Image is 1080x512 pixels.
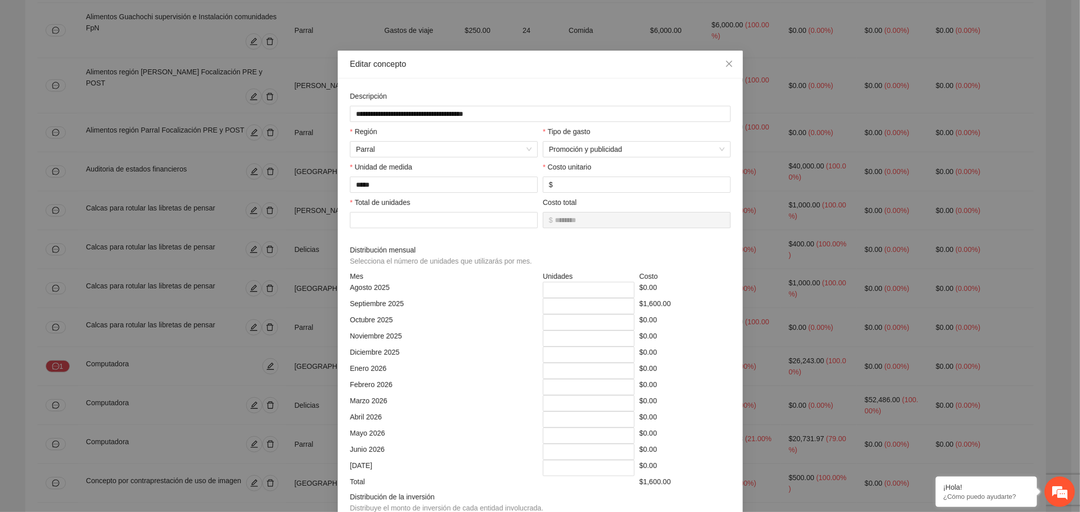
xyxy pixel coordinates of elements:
span: Parral [356,142,532,157]
div: Septiembre 2025 [347,298,540,314]
div: Minimizar ventana de chat en vivo [166,5,190,29]
div: $0.00 [636,411,733,428]
div: ¡Hola! [943,483,1029,491]
div: Abril 2026 [347,411,540,428]
div: $0.00 [636,444,733,460]
span: Estamos en línea. [59,135,140,237]
div: [DATE] [347,460,540,476]
div: $0.00 [636,363,733,379]
div: $1,600.00 [636,476,733,487]
div: Chatee con nosotros ahora [53,52,170,65]
span: Distribución mensual [350,244,536,267]
span: Selecciona el número de unidades que utilizarás por mes. [350,257,532,265]
label: Unidad de medida [350,161,412,173]
div: Diciembre 2025 [347,347,540,363]
div: $0.00 [636,314,733,330]
p: ¿Cómo puedo ayudarte? [943,493,1029,500]
label: Descripción [350,91,387,102]
span: Promoción y publicidad [549,142,725,157]
textarea: Escriba su mensaje y pulse “Intro” [5,276,193,312]
div: $0.00 [636,379,733,395]
button: Close [715,51,743,78]
div: $0.00 [636,428,733,444]
label: Total de unidades [350,197,410,208]
div: Marzo 2026 [347,395,540,411]
div: Noviembre 2025 [347,330,540,347]
span: $ [549,215,553,226]
div: Mayo 2026 [347,428,540,444]
div: Agosto 2025 [347,282,540,298]
label: Costo unitario [543,161,591,173]
div: Febrero 2026 [347,379,540,395]
label: Tipo de gasto [543,126,590,137]
div: $0.00 [636,395,733,411]
span: $ [549,179,553,190]
div: Total [347,476,540,487]
div: Editar concepto [350,59,731,70]
div: $0.00 [636,282,733,298]
div: Octubre 2025 [347,314,540,330]
div: Unidades [540,271,637,282]
label: Costo total [543,197,577,208]
div: $0.00 [636,330,733,347]
div: Mes [347,271,540,282]
label: Región [350,126,377,137]
div: $1,600.00 [636,298,733,314]
span: close [725,60,733,68]
div: $0.00 [636,347,733,363]
div: Junio 2026 [347,444,540,460]
div: $0.00 [636,460,733,476]
div: Costo [636,271,733,282]
span: Distribuye el monto de inversión de cada entidad involucrada. [350,504,543,512]
div: Enero 2026 [347,363,540,379]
